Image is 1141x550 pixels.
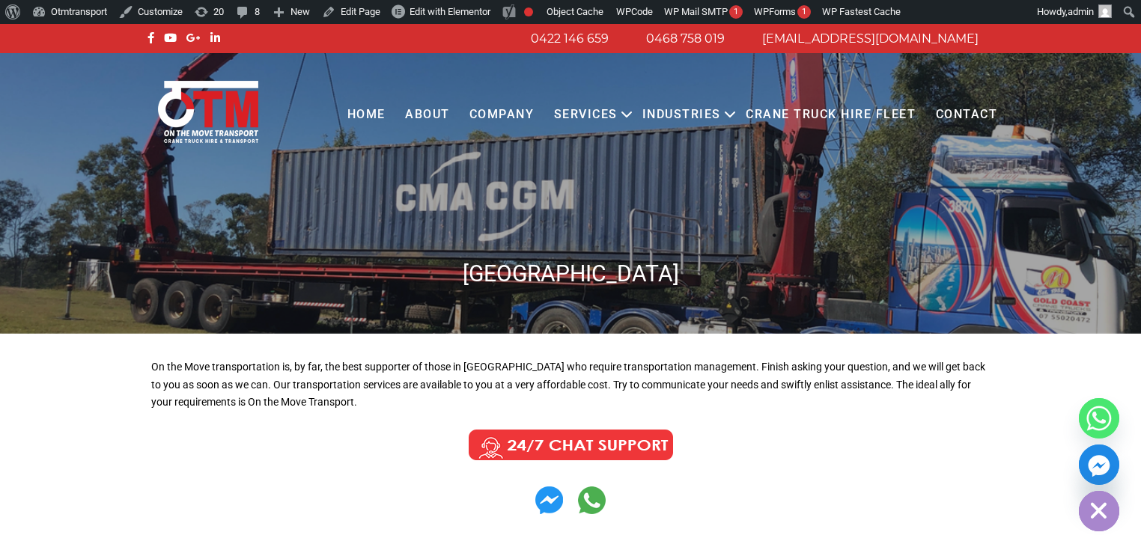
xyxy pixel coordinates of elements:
[736,94,925,135] a: Crane Truck Hire Fleet
[734,7,738,16] span: 1
[531,31,609,46] a: 0422 146 659
[646,31,725,46] a: 0468 758 019
[144,259,997,288] h1: [GEOGRAPHIC_DATA]
[395,94,460,135] a: About
[544,94,627,135] a: Services
[1079,444,1119,485] a: Facebook_Messenger
[762,31,979,46] a: [EMAIL_ADDRESS][DOMAIN_NAME]
[1068,6,1094,17] span: admin
[524,7,533,16] div: Focus keyphrase not set
[925,94,1007,135] a: Contact
[1079,398,1119,439] a: Whatsapp
[337,94,395,135] a: Home
[155,79,261,144] img: Otmtransport
[535,486,563,514] img: Contact us on Whatsapp
[460,94,544,135] a: COMPANY
[410,6,490,17] span: Edit with Elementor
[578,486,606,514] img: Contact us on Whatsapp
[797,5,811,19] div: 1
[458,427,684,464] img: Call us Anytime
[633,94,731,135] a: Industries
[151,358,990,412] p: On the Move transportation is, by far, the best supporter of those in [GEOGRAPHIC_DATA] who requi...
